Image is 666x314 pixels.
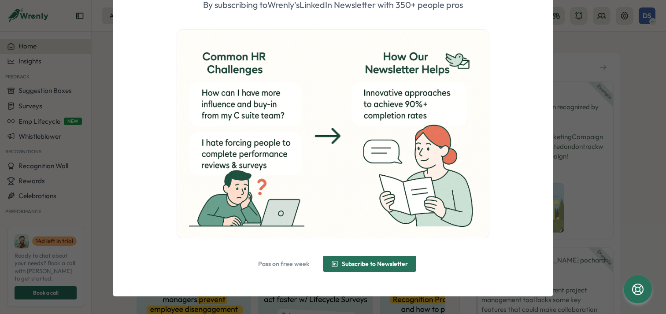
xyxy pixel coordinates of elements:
[258,261,309,267] span: Pass on free week
[323,256,416,272] button: Subscribe to Newsletter
[342,261,408,267] span: Subscribe to Newsletter
[177,30,489,238] img: ChatGPT Image
[250,256,318,272] button: Pass on free week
